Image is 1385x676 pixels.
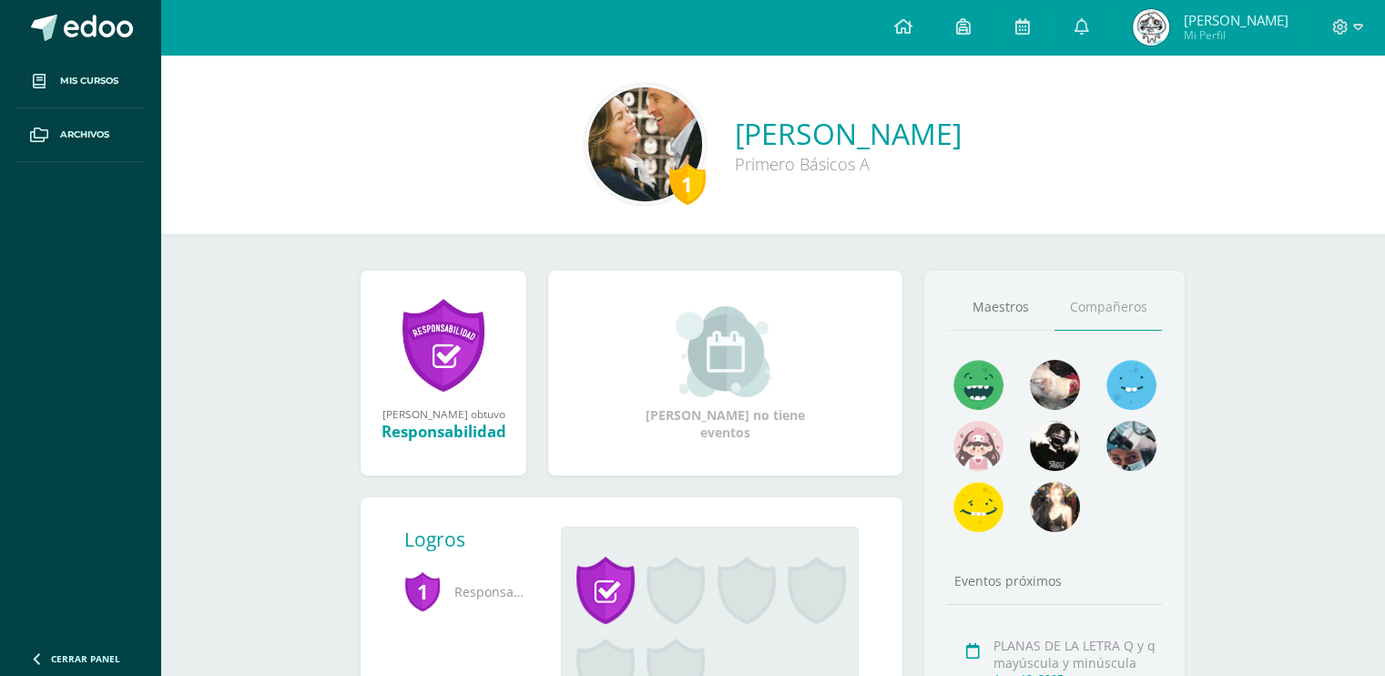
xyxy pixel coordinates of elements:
[1133,9,1169,46] img: b192832abb18840651ae12a79ab77f4a.png
[1030,482,1080,532] img: 75f1173ff437ec09d6d9703f8993dbae.png
[588,87,702,201] img: 2b2ed25227c7a7dee2776a779d350d19.png
[1054,284,1162,331] a: Compañeros
[953,482,1003,532] img: b82cf09e010aa8e57d771a5fb95700ca.png
[404,570,441,612] span: 1
[953,360,1003,410] img: e54249c00c1dad78e9e2a2cc077336a6.png
[947,284,1054,331] a: Maestros
[735,153,962,175] div: Primero Básicos A
[15,108,146,162] a: Archivos
[1106,360,1156,410] img: 903e593db5b2c9dd69a247c0cab0aeba.png
[669,163,706,205] div: 1
[60,74,118,88] span: Mis cursos
[1183,11,1288,29] span: [PERSON_NAME]
[379,406,508,421] div: [PERSON_NAME] obtuvo
[993,637,1156,671] div: PLANAS DE LA LETRA Q y q mayúscula y minúscula
[953,421,1003,471] img: 59ae93e0f5b00211eb36a7a57d77886f.png
[1183,27,1288,43] span: Mi Perfil
[1030,360,1080,410] img: 5bb8229e82ecb44a5792bdd259521c84.png
[676,306,775,397] img: event_small.png
[1106,421,1156,471] img: a7fba774bdccfcaa8287ef8969f12f59.png
[404,527,546,552] div: Logros
[404,567,532,617] span: Responsabilidad
[735,114,962,153] a: [PERSON_NAME]
[635,306,817,441] div: [PERSON_NAME] no tiene eventos
[60,128,109,142] span: Archivos
[15,55,146,108] a: Mis cursos
[947,572,1162,589] div: Eventos próximos
[379,421,508,442] div: Responsabilidad
[1030,421,1080,471] img: 2a221b0b05cb5c3abe8f0bf15b7f731b.png
[51,652,120,665] span: Cerrar panel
